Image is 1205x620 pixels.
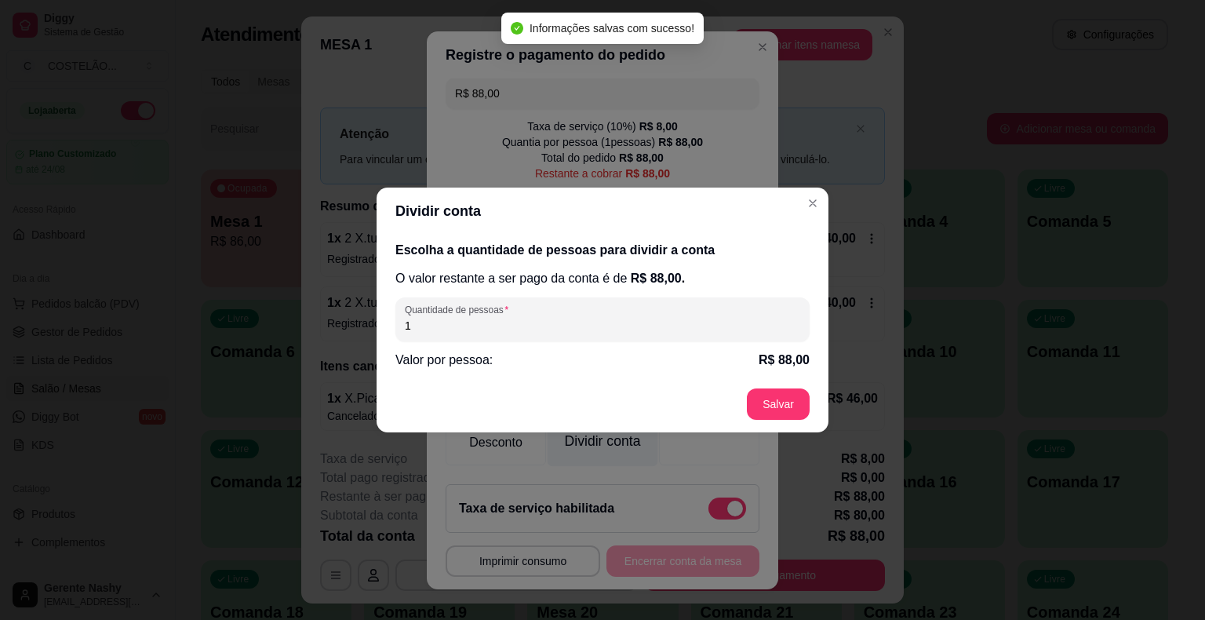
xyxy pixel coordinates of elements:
h2: Escolha a quantidade de pessoas para dividir a conta [395,241,810,260]
input: Quantidade de pessoas [405,318,800,334]
header: Dividir conta [377,188,828,235]
p: Valor por pessoa: [395,351,493,370]
p: O valor restante a ser pago da conta é de [395,269,810,288]
p: R$ 88,00 [759,351,810,370]
button: Salvar [747,388,810,420]
button: Close [800,191,825,216]
span: check-circle [511,22,523,35]
label: Quantidade de pessoas [405,303,514,316]
span: Informações salvas com sucesso! [530,22,694,35]
span: R$ 88,00 . [631,272,685,285]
